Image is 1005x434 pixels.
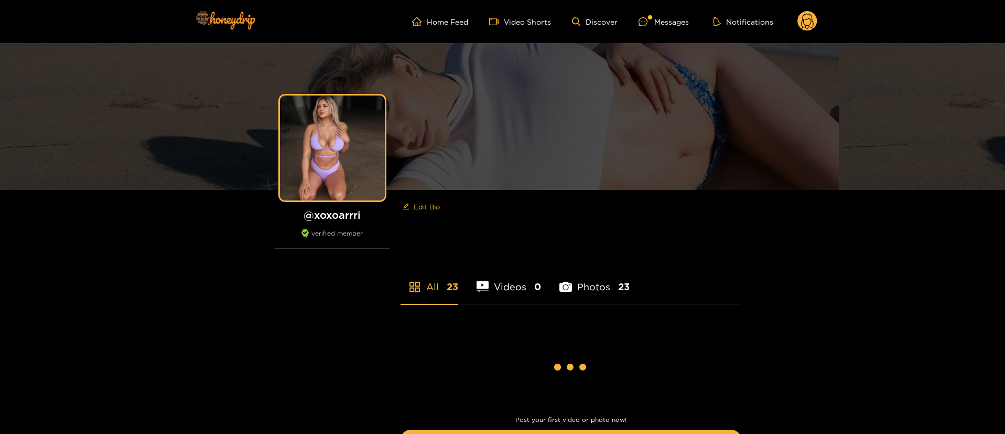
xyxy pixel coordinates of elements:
[408,281,421,293] span: appstore
[710,16,776,27] button: Notifications
[618,280,630,293] span: 23
[412,17,427,26] span: home
[414,202,440,212] span: Edit Bio
[639,16,689,28] div: Messages
[401,198,442,215] button: editEdit Bio
[489,17,504,26] span: video-camera
[534,280,541,293] span: 0
[412,17,468,26] a: Home Feed
[401,257,458,304] li: All
[477,257,542,304] li: Videos
[559,257,630,304] li: Photos
[401,416,741,424] p: Post your first video or photo now!
[447,280,458,293] span: 23
[572,17,618,26] a: Discover
[275,208,390,221] h1: @ xoxoarrri
[489,17,551,26] a: Video Shorts
[403,203,409,211] span: edit
[275,229,390,249] div: verified member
